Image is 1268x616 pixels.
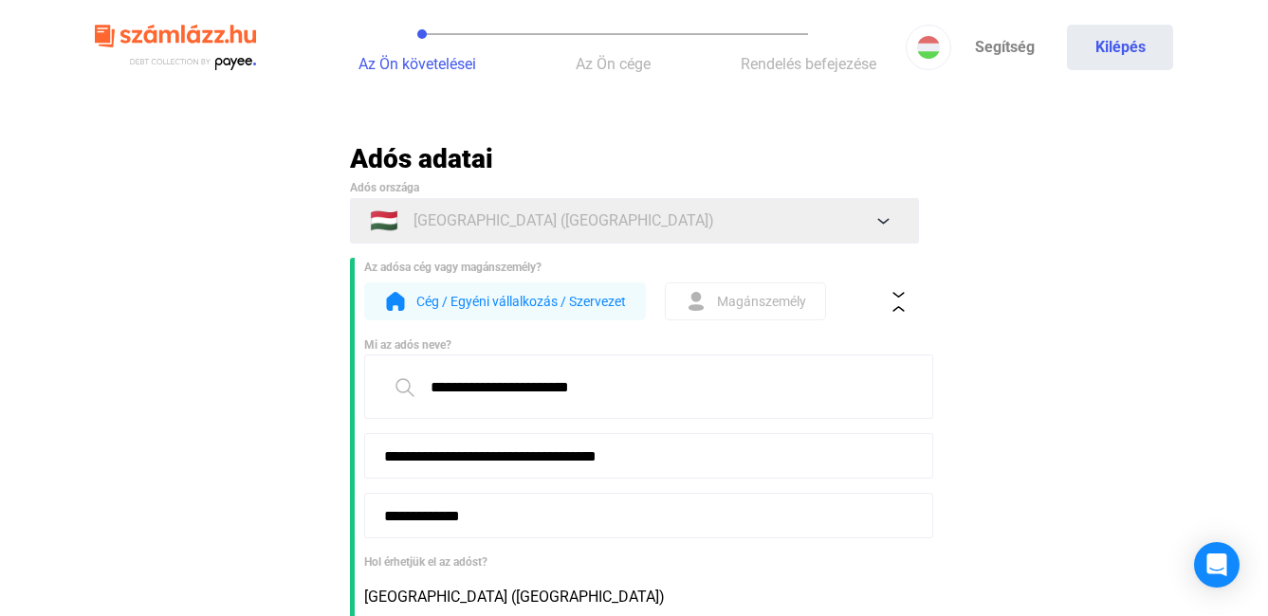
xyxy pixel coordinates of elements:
[416,290,626,313] span: Cég / Egyéni vállalkozás / Szervezet
[350,142,919,175] h2: Adós adatai
[364,553,919,571] div: Hol érhetjük el az adóst?
[350,198,919,244] button: 🇭🇺[GEOGRAPHIC_DATA] ([GEOGRAPHIC_DATA])
[364,586,919,608] div: [GEOGRAPHIC_DATA] ([GEOGRAPHIC_DATA])
[889,292,909,312] img: collapse
[358,55,476,73] span: Az Ön követelései
[95,17,256,79] img: szamlazzhu-logo
[685,290,708,313] img: form-ind
[879,281,919,321] button: collapse
[741,55,876,73] span: Rendelés befejezése
[1067,25,1173,70] button: Kilépés
[413,209,714,232] span: [GEOGRAPHIC_DATA] ([GEOGRAPHIC_DATA])
[364,258,919,277] div: Az adósa cég vagy magánszemély?
[917,36,940,59] img: HU
[384,290,407,313] img: form-org
[350,181,419,194] span: Adós országa
[370,209,398,232] span: 🇭🇺
[951,25,1057,70] a: Segítség
[364,335,919,354] div: Mi az adós neve?
[364,282,646,320] button: form-orgCég / Egyéni vállalkozás / Szervezet
[665,282,826,320] button: form-indMagánszemély
[717,290,806,313] span: Magánszemély
[1194,542,1240,588] div: Open Intercom Messenger
[576,55,651,73] span: Az Ön cége
[906,25,951,70] button: HU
